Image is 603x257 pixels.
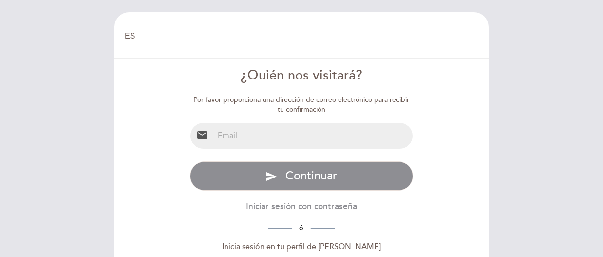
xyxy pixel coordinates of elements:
i: email [196,129,208,141]
div: ¿Quién nos visitará? [190,66,414,85]
input: Email [214,123,413,149]
span: ó [292,224,311,232]
button: Iniciar sesión con contraseña [246,200,357,213]
div: Inicia sesión en tu perfil de [PERSON_NAME] [190,241,414,253]
span: Continuar [285,169,337,183]
i: send [265,171,277,182]
div: Por favor proporciona una dirección de correo electrónico para recibir tu confirmación [190,95,414,115]
button: send Continuar [190,161,414,191]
